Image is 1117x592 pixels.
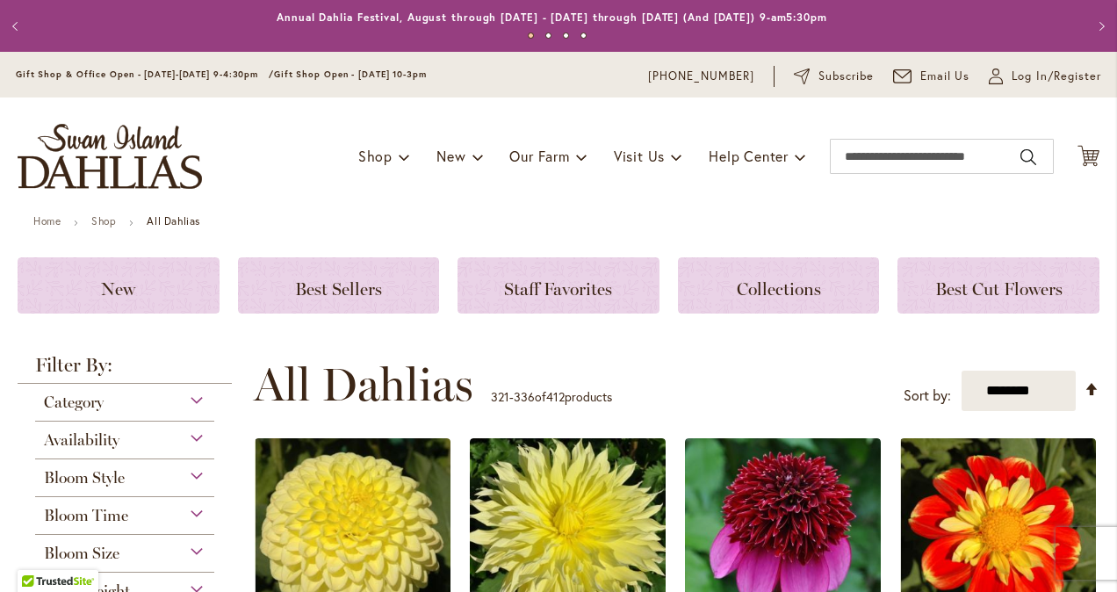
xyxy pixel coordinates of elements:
span: Bloom Time [44,506,128,525]
span: 336 [514,388,535,405]
a: Staff Favorites [458,257,659,314]
a: [PHONE_NUMBER] [648,68,754,85]
span: Gift Shop & Office Open - [DATE]-[DATE] 9-4:30pm / [16,69,274,80]
span: Bloom Size [44,544,119,563]
span: 412 [546,388,565,405]
a: Email Us [893,68,970,85]
a: store logo [18,124,202,189]
span: Gift Shop Open - [DATE] 10-3pm [274,69,427,80]
span: Our Farm [509,147,569,165]
span: Best Sellers [295,278,382,300]
a: New [18,257,220,314]
button: 4 of 4 [580,32,587,39]
label: Sort by: [904,379,951,412]
button: 1 of 4 [528,32,534,39]
span: Best Cut Flowers [935,278,1063,300]
a: Home [33,214,61,227]
a: Shop [91,214,116,227]
a: Best Sellers [238,257,440,314]
a: Annual Dahlia Festival, August through [DATE] - [DATE] through [DATE] (And [DATE]) 9-am5:30pm [277,11,827,24]
strong: Filter By: [18,356,232,384]
span: Help Center [709,147,789,165]
a: Best Cut Flowers [897,257,1099,314]
button: 3 of 4 [563,32,569,39]
span: Visit Us [614,147,665,165]
span: Bloom Style [44,468,125,487]
strong: All Dahlias [147,214,200,227]
a: Subscribe [794,68,874,85]
span: All Dahlias [254,358,473,411]
a: Log In/Register [989,68,1101,85]
span: Shop [358,147,393,165]
span: New [101,278,135,300]
button: 2 of 4 [545,32,551,39]
span: Staff Favorites [504,278,612,300]
a: Collections [678,257,880,314]
p: - of products [491,383,612,411]
span: Category [44,393,104,412]
span: Email Us [920,68,970,85]
span: Collections [737,278,821,300]
span: 321 [491,388,509,405]
span: Availability [44,430,119,450]
span: Log In/Register [1012,68,1101,85]
span: New [436,147,465,165]
span: Subscribe [818,68,874,85]
button: Next [1082,9,1117,44]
